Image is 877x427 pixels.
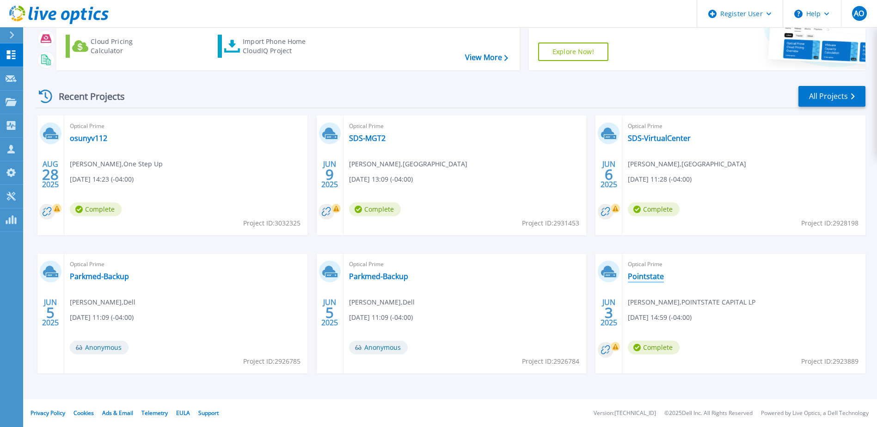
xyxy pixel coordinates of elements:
[70,272,129,281] a: Parkmed-Backup
[46,309,55,317] span: 5
[349,272,408,281] a: Parkmed-Backup
[70,202,122,216] span: Complete
[349,121,581,131] span: Optical Prime
[325,171,334,178] span: 9
[349,174,413,184] span: [DATE] 13:09 (-04:00)
[70,341,129,354] span: Anonymous
[798,86,865,107] a: All Projects
[349,341,408,354] span: Anonymous
[102,409,133,417] a: Ads & Email
[600,158,618,191] div: JUN 2025
[465,53,508,62] a: View More
[628,297,755,307] span: [PERSON_NAME] , POINTSTATE CAPITAL LP
[70,259,302,269] span: Optical Prime
[594,410,656,416] li: Version: [TECHNICAL_ID]
[70,174,134,184] span: [DATE] 14:23 (-04:00)
[628,272,664,281] a: Pointstate
[600,296,618,329] div: JUN 2025
[74,409,94,417] a: Cookies
[349,134,386,143] a: SDS-MGT2
[349,159,467,169] span: [PERSON_NAME] , [GEOGRAPHIC_DATA]
[628,259,860,269] span: Optical Prime
[349,202,401,216] span: Complete
[522,218,579,228] span: Project ID: 2931453
[628,134,691,143] a: SDS-VirtualCenter
[628,341,680,354] span: Complete
[628,202,680,216] span: Complete
[349,297,415,307] span: [PERSON_NAME] , Dell
[628,312,692,323] span: [DATE] 14:59 (-04:00)
[176,409,190,417] a: EULA
[321,158,338,191] div: JUN 2025
[70,159,163,169] span: [PERSON_NAME] , One Step Up
[321,296,338,329] div: JUN 2025
[854,10,864,17] span: AO
[42,158,59,191] div: AUG 2025
[605,309,613,317] span: 3
[349,312,413,323] span: [DATE] 11:09 (-04:00)
[66,35,169,58] a: Cloud Pricing Calculator
[91,37,165,55] div: Cloud Pricing Calculator
[325,309,334,317] span: 5
[349,259,581,269] span: Optical Prime
[522,356,579,366] span: Project ID: 2926784
[141,409,168,417] a: Telemetry
[243,37,315,55] div: Import Phone Home CloudIQ Project
[628,174,692,184] span: [DATE] 11:28 (-04:00)
[70,134,107,143] a: osunyv112
[70,297,135,307] span: [PERSON_NAME] , Dell
[801,356,859,366] span: Project ID: 2923889
[31,409,65,417] a: Privacy Policy
[36,85,137,108] div: Recent Projects
[70,312,134,323] span: [DATE] 11:09 (-04:00)
[628,159,746,169] span: [PERSON_NAME] , [GEOGRAPHIC_DATA]
[42,171,59,178] span: 28
[198,409,219,417] a: Support
[538,43,608,61] a: Explore Now!
[243,218,301,228] span: Project ID: 3032325
[801,218,859,228] span: Project ID: 2928198
[243,356,301,366] span: Project ID: 2926785
[42,296,59,329] div: JUN 2025
[605,171,613,178] span: 6
[761,410,869,416] li: Powered by Live Optics, a Dell Technology
[664,410,753,416] li: © 2025 Dell Inc. All Rights Reserved
[70,121,302,131] span: Optical Prime
[628,121,860,131] span: Optical Prime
